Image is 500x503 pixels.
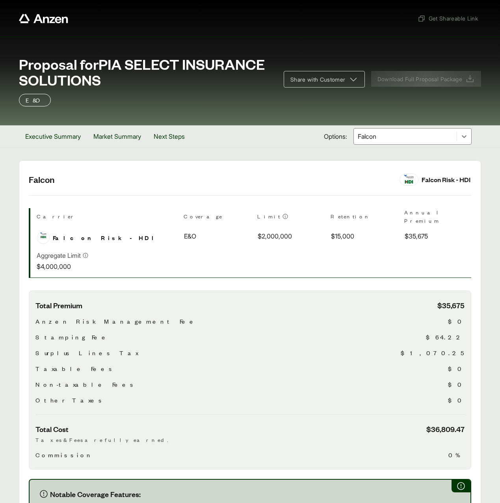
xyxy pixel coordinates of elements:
a: Anzen website [19,14,68,23]
span: $0 [448,317,465,326]
span: Other Taxes [35,395,105,405]
span: Total Premium [35,300,82,310]
h2: Falcon [29,173,390,185]
th: Retention [331,208,398,228]
span: Surplus Lines Tax [35,348,138,358]
span: Commission [35,450,93,460]
span: Proposal for PIA SELECT INSURANCE SOLUTIONS [19,56,274,88]
button: Share with Customer [284,71,365,88]
span: Download Full Proposal Package [377,75,463,83]
span: $15,000 [331,231,354,241]
p: Taxes & Fees are fully earned. [35,436,465,444]
span: $0 [448,364,465,373]
span: $2,000,000 [258,231,292,241]
th: Carrier [37,208,177,228]
span: $35,675 [437,300,465,310]
button: Get Shareable Link [414,11,481,26]
th: Limit [257,208,325,228]
span: Share with Customer [290,75,346,84]
img: Falcon Risk - HDI logo [400,174,418,185]
span: E&O [184,231,196,241]
span: 0% [448,450,465,460]
span: $0 [448,395,465,405]
span: Notable Coverage Features: [50,489,141,499]
span: $35,675 [405,231,428,241]
img: Falcon Risk - HDI logo [37,232,49,239]
span: Stamping Fee [35,332,110,342]
span: Falcon Risk - HDI [53,233,160,242]
th: Coverage [184,208,251,228]
span: $64.22 [426,332,465,342]
span: Anzen Risk Management Fee [35,317,197,326]
p: Aggregate Limit [37,251,81,260]
p: E&O [26,95,44,105]
th: Annual Premium [404,208,472,228]
span: $1,070.25 [401,348,465,358]
span: Taxable Fees [35,364,115,373]
span: Total Cost [35,424,69,434]
span: Non-taxable Fees [35,380,136,389]
button: Next Steps [147,125,191,147]
span: Options: [324,132,347,141]
button: Market Summary [87,125,147,147]
span: $0 [448,380,465,389]
div: Falcon Risk - HDI [422,174,470,185]
span: $36,809.47 [426,424,465,434]
p: $4,000,000 [37,262,89,271]
button: Executive Summary [19,125,87,147]
span: Get Shareable Link [418,14,478,22]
